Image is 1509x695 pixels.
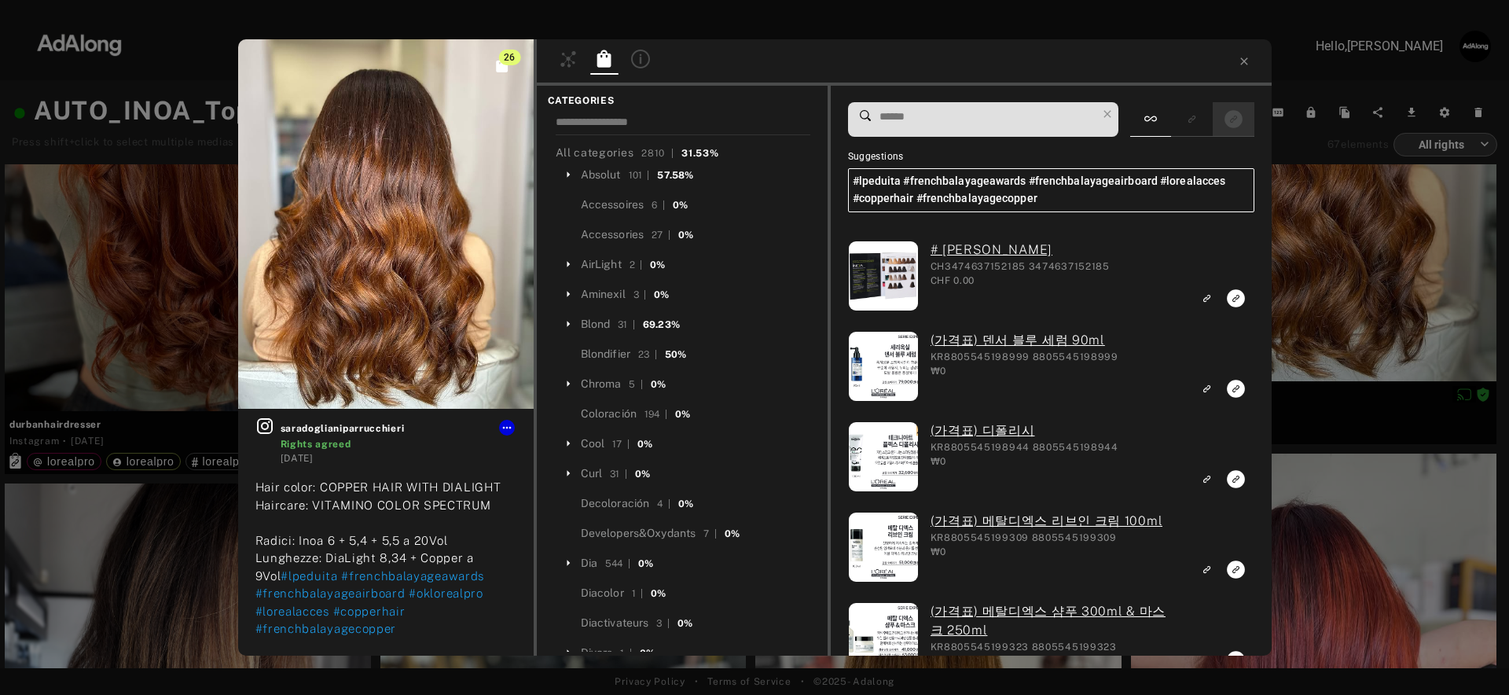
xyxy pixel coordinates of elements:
div: 0% [638,557,653,571]
div: Cool [581,436,605,452]
div: 7 | [703,527,717,541]
span: #lorealacces [255,605,329,618]
div: 101 | [629,168,650,182]
div: KR8805545199323 8805545199323 [931,640,1183,654]
div: 544 | [605,557,630,571]
span: #oklorealpro [409,587,483,600]
div: 6 | [652,198,665,212]
div: 0% [678,228,693,242]
button: Show only similar products linked [1177,108,1206,130]
a: (ada-lorealpro-1866) (가격표) 디폴리시: KR8805545198944 8805545198944 [931,421,1118,440]
div: Developers&Oxydants [581,525,696,542]
div: 2 | [630,258,643,272]
div: 23 | [638,347,657,362]
div: 69.23% [643,318,680,332]
div: 50% [665,347,686,362]
a: (ada-lorealpro-56) (가격표) 메탈디엑스 리브인 크림 100ml: KR8805545199309 8805545199309 [931,512,1163,531]
div: Coloración [581,406,637,422]
div: All categories [556,145,719,161]
div: Blondifier [581,346,631,362]
div: Divers [581,645,613,661]
button: Link to similar product [1192,378,1221,399]
div: AirLight [581,256,622,273]
div: 2810 | [641,146,674,160]
div: 0% [678,497,693,511]
span: Suggestions [848,149,982,165]
button: Link to similar product [1192,559,1221,580]
span: Rights agreed [281,439,351,450]
button: Link to exact product [1221,559,1250,580]
img: 8805545199323_EN_1.jpg [836,603,929,672]
div: 0% [673,198,688,212]
div: 0% [635,467,650,481]
div: 31.53% [681,146,718,160]
div: KR8805545199309 8805545199309 [931,531,1163,545]
button: Link to similar product [1192,649,1221,671]
span: Hair color: COPPER HAIR WITH DIALIGHT Haircare: VITAMINO COLOR SPECTRUM Radici: Inoa 6 + 5,4 + 5,... [255,480,501,583]
div: 3 | [633,288,647,302]
div: Diactivateurs [581,615,649,631]
span: 26 [499,50,520,65]
div: 27 | [652,228,670,242]
div: 3 | [656,616,670,631]
span: Click to see all exact linked products [494,57,510,73]
div: Absolut [581,167,621,183]
div: 4 | [657,497,670,511]
time: 2025-05-21T16:56:29.000Z [281,453,314,464]
div: 1 | [620,646,632,660]
div: 0% [637,437,652,451]
button: Link to exact product [1221,469,1250,490]
div: 5 | [629,377,643,392]
span: saradoglianiparrucchieri [281,421,516,436]
img: 8805545198944_EN_1.jpg [836,422,930,491]
span: #lpeduita [281,569,337,583]
button: Link to exact product [1221,288,1250,309]
span: CATEGORIES [548,94,817,108]
div: 0% [654,288,669,302]
button: Link to similar product [1192,288,1221,309]
div: 0% [640,646,655,660]
div: 194 | [644,407,667,421]
div: 0% [677,616,692,631]
div: 0% [725,527,740,541]
button: Link to similar product [1192,469,1221,490]
div: 0% [675,407,690,421]
div: KR8805545198999 8805545198999 [931,350,1118,364]
div: 0% [650,258,665,272]
button: Link to exact product [1221,649,1250,671]
div: 31 | [610,467,627,481]
div: 0% [651,587,666,601]
a: (ada-lorealpro-177) (가격표) 덴서 블루 세럼 90ml: KR8805545198999 8805545198999 [931,331,1118,350]
button: Link to exact product [1221,378,1250,399]
div: 1 | [632,587,644,601]
div: CH3474637152185 3474637152185 [931,259,1110,274]
a: (ada-lorealpro-1975) (가격표) 메탈디엑스 샴푸 300ml & 마스크 250ml: KR8805545199323 8805545199323 [931,602,1183,640]
div: Diacolor [581,585,624,601]
div: Curl [581,465,603,482]
div: 17 | [612,437,630,451]
img: 3474637152185_EN_1.png [848,241,917,311]
button: Show only exact products linked [1219,108,1248,130]
div: Blond [581,316,611,333]
span: #frenchbalayageairboard [255,587,406,600]
div: Dia [581,555,597,572]
span: #frenchbalayageawards [341,569,484,583]
iframe: Chat Widget [1430,620,1509,695]
img: 8805545199309_EN_1.jpg [837,513,930,582]
div: 31 | [618,318,635,332]
a: (ada-lorealpro-4006) # iNOA Farbkarte: CH3474637152185 3474637152185 [931,241,1110,259]
div: ₩0 [931,545,1163,559]
span: #frenchbalayagecopper [255,622,397,635]
img: 8805545198999_EN_1.jpg [837,332,930,401]
div: CHF 0.00 [931,274,1110,288]
h6: #lpeduita #frenchbalayageawards #frenchbalayageairboard #lorealacces #copperhair #frenchbalayagec... [848,168,1254,212]
div: Accessories [581,226,644,243]
span: #copperhair [333,605,406,618]
div: ₩0 [931,364,1118,378]
div: Decoloración [581,495,650,512]
div: 0% [651,377,666,392]
div: Aminexil [581,286,626,303]
div: KR8805545198944 8805545198944 [931,440,1118,454]
div: ₩0 [931,454,1118,469]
